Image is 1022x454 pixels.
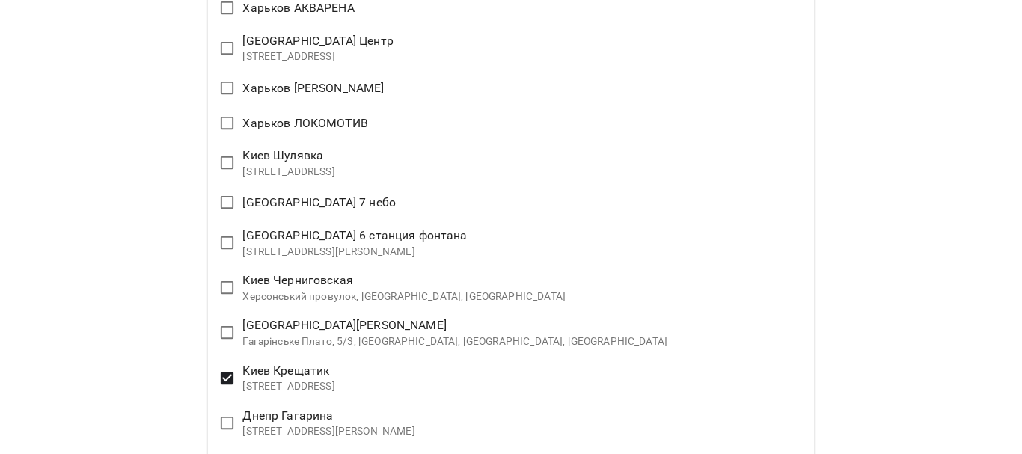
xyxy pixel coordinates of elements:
[242,195,396,209] span: [GEOGRAPHIC_DATA] 7 небо
[242,148,323,162] span: Киев Шулявка
[242,363,329,378] span: Киев Крещатик
[242,228,467,242] span: [GEOGRAPHIC_DATA] 6 станция фонтана
[242,1,354,15] span: Харьков АКВАРЕНА
[242,318,446,332] span: [GEOGRAPHIC_DATA][PERSON_NAME]
[242,245,467,260] p: [STREET_ADDRESS][PERSON_NAME]
[242,165,334,180] p: [STREET_ADDRESS]
[242,81,384,95] span: Харьков [PERSON_NAME]
[242,334,667,349] p: Гагарінське Плато, 5/3, [GEOGRAPHIC_DATA], [GEOGRAPHIC_DATA], [GEOGRAPHIC_DATA]
[242,289,566,304] p: Херсонський провулок, [GEOGRAPHIC_DATA], [GEOGRAPHIC_DATA]
[242,49,393,64] p: [STREET_ADDRESS]
[242,116,368,130] span: Харьков ЛОКОМОТИВ
[242,34,393,48] span: [GEOGRAPHIC_DATA] Центр
[242,424,414,439] p: [STREET_ADDRESS][PERSON_NAME]
[242,379,334,394] p: [STREET_ADDRESS]
[242,408,333,423] span: Днепр Гагарина
[242,273,353,287] span: Киев Черниговская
